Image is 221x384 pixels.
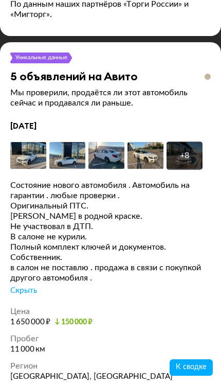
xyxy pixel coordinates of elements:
dt: Пробег [10,334,209,344]
span: 1 650 000 ₽ [10,318,50,326]
div: [PERSON_NAME] в родной краске. [10,211,211,221]
img: Car Photo [88,142,124,170]
div: В салоне не курили. [10,232,211,242]
div: Состояние нового автомобиля . Автомобиль на гарантии . любые проверки . [10,180,211,201]
div: Оригинальный ПТС. [10,201,211,211]
button: К сводке [170,359,213,376]
div: Полный комплект ключей и документов. [10,242,211,252]
p: Мы проверили, продаётся ли этот автомобиль сейчас и продавался ли раньше. [10,88,211,108]
small: 150 000 ₽ [54,319,93,326]
dt: Цена [10,306,209,317]
div: Скрыть [10,286,37,296]
img: Car Photo [10,142,46,170]
div: Собственник. [10,252,211,263]
div: в салон не поставлю . продажа в связи с покупкой другого автомобиля . [10,263,211,283]
div: Уникальные данные [15,53,68,63]
span: [GEOGRAPHIC_DATA], [GEOGRAPHIC_DATA] [10,373,173,380]
h3: 5 объявлений на Авито [10,69,138,83]
h4: [DATE] [10,120,211,131]
dt: Регион [10,361,209,371]
img: Car Photo [49,142,85,170]
span: К сводке [176,363,207,371]
span: 11 000 км [10,345,45,353]
div: + 8 [180,150,189,161]
img: Car Photo [127,142,163,170]
div: Не участвовал в ДТП. [10,221,211,232]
